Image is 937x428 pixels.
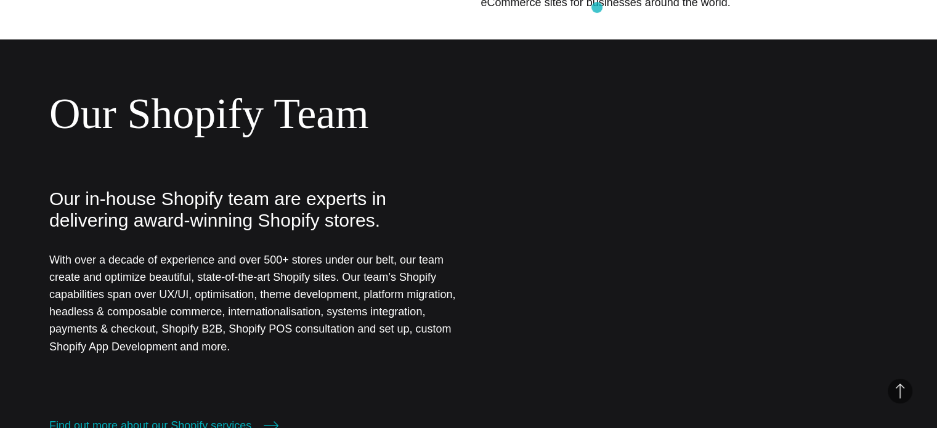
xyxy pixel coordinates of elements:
a: Our Shopify Team [49,90,369,137]
button: Back to Top [888,379,912,403]
p: With over a decade of experience and over 500+ stores under our belt, our team create and optimiz... [49,251,456,355]
p: Our in-house Shopify team are experts in delivering award-winning Shopify stores. [49,188,456,232]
